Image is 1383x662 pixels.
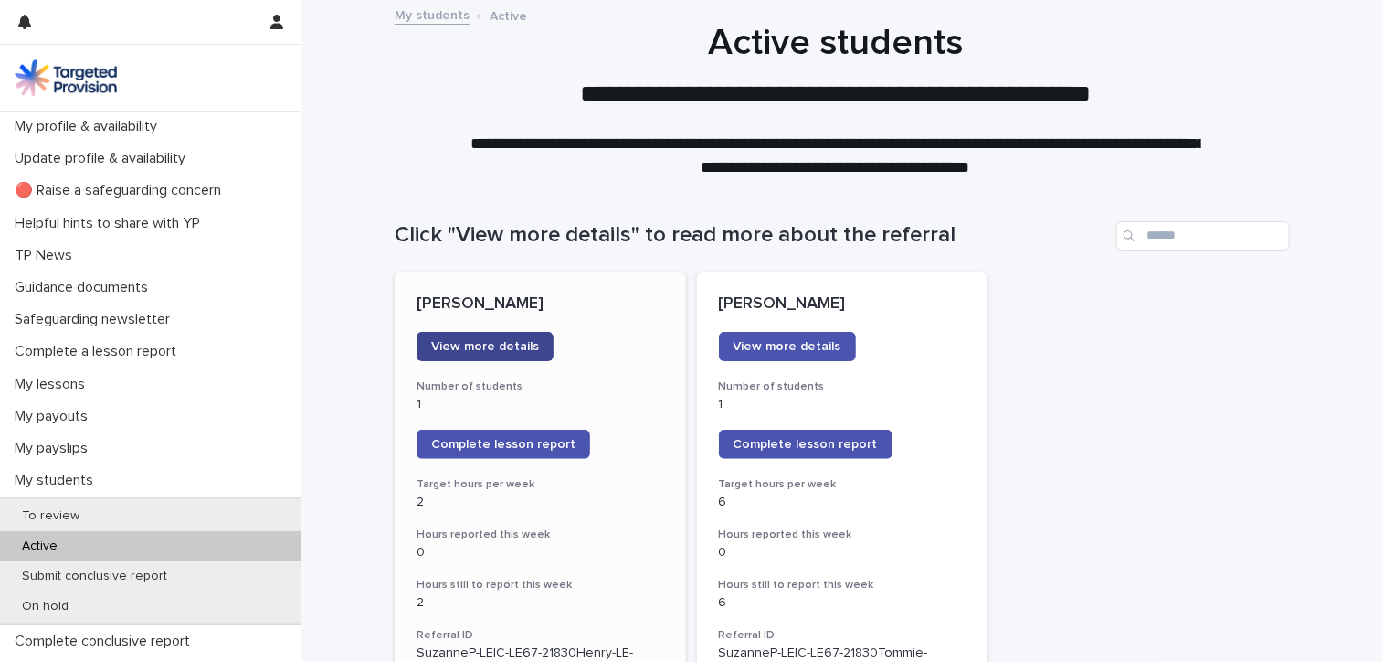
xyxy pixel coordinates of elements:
p: Complete conclusive report [7,633,205,650]
h3: Hours still to report this week [417,578,664,593]
h3: Target hours per week [417,477,664,492]
p: Complete a lesson report [7,343,191,360]
p: My profile & availability [7,118,172,135]
img: M5nRWzHhSzIhMunXDL62 [15,59,117,96]
p: My students [7,472,108,489]
p: 1 [719,397,966,412]
a: View more details [719,332,856,361]
p: Active [7,539,72,554]
a: Complete lesson report [417,430,590,459]
h3: Target hours per week [719,477,966,492]
h3: Referral ID [719,628,966,643]
p: 0 [719,545,966,561]
a: Complete lesson report [719,430,892,459]
span: View more details [734,340,841,353]
p: Update profile & availability [7,150,200,167]
span: View more details [431,340,539,353]
p: Submit conclusive report [7,569,182,584]
h3: Hours reported this week [719,528,966,542]
h3: Number of students [417,379,664,394]
p: 2 [417,595,664,611]
h3: Referral ID [417,628,664,643]
a: View more details [417,332,554,361]
p: Active [490,5,527,25]
h3: Number of students [719,379,966,394]
input: Search [1116,221,1290,251]
span: Complete lesson report [431,438,575,451]
h3: Hours reported this week [417,528,664,542]
p: My payslips [7,440,102,457]
h1: Active students [388,21,1283,65]
p: 6 [719,495,966,510]
p: [PERSON_NAME] [719,294,966,315]
p: [PERSON_NAME] [417,294,664,315]
p: My payouts [7,408,102,425]
p: Helpful hints to share with YP [7,215,215,232]
h3: Hours still to report this week [719,578,966,593]
p: 6 [719,595,966,611]
p: 1 [417,397,664,412]
p: Safeguarding newsletter [7,311,185,328]
p: To review [7,508,94,524]
p: 0 [417,545,664,561]
p: Guidance documents [7,279,163,296]
p: 🔴 Raise a safeguarding concern [7,182,236,199]
p: 2 [417,495,664,510]
a: My students [395,4,470,25]
span: Complete lesson report [734,438,878,451]
p: My lessons [7,376,100,393]
p: On hold [7,599,83,614]
h1: Click "View more details" to read more about the referral [395,222,1109,249]
p: TP News [7,247,87,264]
